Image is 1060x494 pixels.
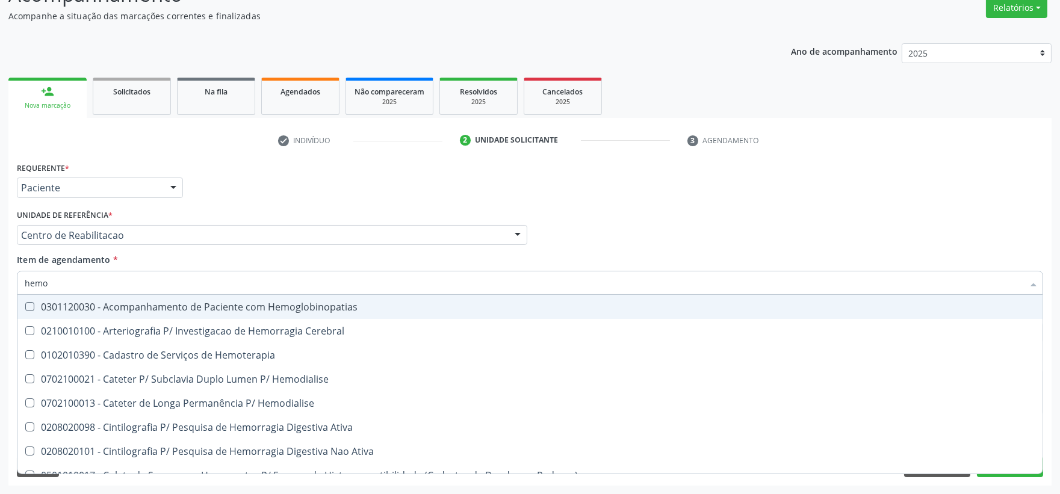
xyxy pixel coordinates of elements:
div: 2025 [355,97,424,107]
span: Resolvidos [460,87,497,97]
span: Não compareceram [355,87,424,97]
div: 0702100021 - Cateter P/ Subclavia Duplo Lumen P/ Hemodialise [25,374,1035,384]
label: Requerente [17,159,69,178]
span: Cancelados [543,87,583,97]
div: 0208020098 - Cintilografia P/ Pesquisa de Hemorragia Digestiva Ativa [25,422,1035,432]
input: Buscar por procedimentos [25,271,1023,295]
label: Unidade de referência [17,206,113,225]
span: Paciente [21,182,158,194]
div: 0208020101 - Cintilografia P/ Pesquisa de Hemorragia Digestiva Nao Ativa [25,446,1035,456]
div: 0102010390 - Cadastro de Serviços de Hemoterapia [25,350,1035,360]
div: 2 [460,135,471,146]
span: Solicitados [113,87,150,97]
span: Na fila [205,87,228,97]
span: Agendados [280,87,320,97]
p: Ano de acompanhamento [791,43,897,58]
span: Centro de Reabilitacao [21,229,503,241]
div: 0210010100 - Arteriografia P/ Investigacao de Hemorragia Cerebral [25,326,1035,336]
div: 2025 [448,97,509,107]
div: Nova marcação [17,101,78,110]
div: 2025 [533,97,593,107]
span: Item de agendamento [17,254,111,265]
div: Unidade solicitante [475,135,558,146]
div: person_add [41,85,54,98]
div: 0702100013 - Cateter de Longa Permanência P/ Hemodialise [25,398,1035,408]
p: Acompanhe a situação das marcações correntes e finalizadas [8,10,739,22]
div: 0501010017 - Coleta de Sangue em Hemocentro P/ Exames de Histocompatibilidade (Cadastro de Doador... [25,471,1035,480]
div: 0301120030 - Acompanhamento de Paciente com Hemoglobinopatias [25,302,1035,312]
